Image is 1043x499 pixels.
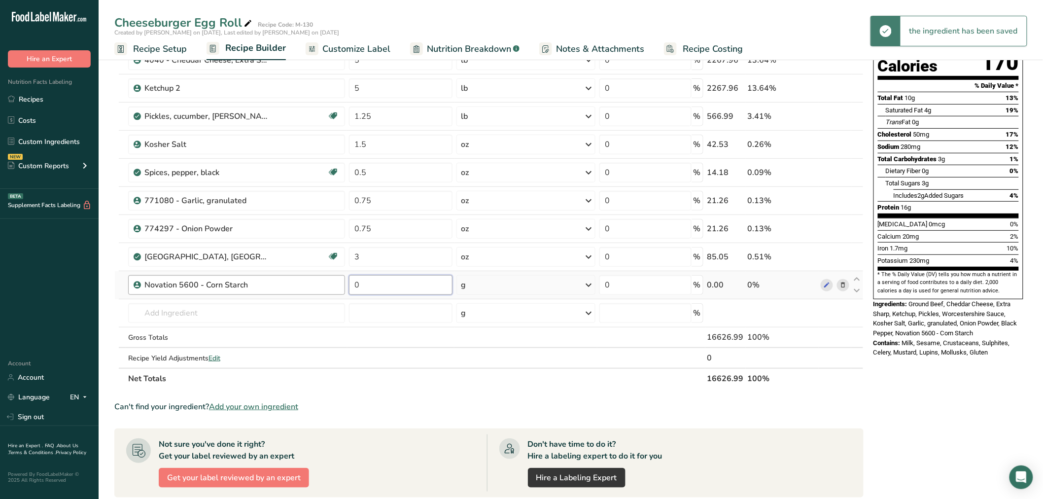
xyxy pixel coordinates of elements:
[707,223,744,235] div: 21.26
[912,118,919,126] span: 0g
[144,167,268,178] div: Spices, pepper, black
[878,155,937,163] span: Total Carbohydrates
[748,223,817,235] div: 0.13%
[8,449,56,456] a: Terms & Conditions .
[1007,245,1019,252] span: 10%
[873,339,901,347] span: Contains:
[1006,131,1019,138] span: 17%
[126,368,705,389] th: Net Totals
[144,195,268,207] div: 771080 - Garlic, granulated
[878,257,908,264] span: Potassium
[461,251,469,263] div: oz
[878,143,900,150] span: Sodium
[114,14,254,32] div: Cheeseburger Egg Roll
[890,245,908,252] span: 1.7mg
[144,251,268,263] div: [GEOGRAPHIC_DATA], [GEOGRAPHIC_DATA]
[707,139,744,150] div: 42.53
[748,82,817,94] div: 13.64%
[901,204,911,211] span: 16g
[878,245,889,252] span: Iron
[461,139,469,150] div: oz
[225,41,286,55] span: Recipe Builder
[886,179,921,187] span: Total Sugars
[209,401,298,413] span: Add your own ingredient
[70,392,91,403] div: EN
[873,300,907,308] span: Ingredients:
[144,82,268,94] div: Ketchup 2
[910,257,930,264] span: 230mg
[707,331,744,343] div: 16626.99
[8,442,43,449] a: Hire an Expert .
[748,279,817,291] div: 0%
[707,279,744,291] div: 0.00
[878,59,963,73] div: Calories
[886,118,911,126] span: Fat
[748,251,817,263] div: 0.51%
[209,354,220,363] span: Edit
[8,154,23,160] div: NEW
[410,38,520,60] a: Nutrition Breakdown
[878,233,902,240] span: Calcium
[1010,233,1019,240] span: 2%
[886,167,921,175] span: Dietary Fiber
[939,155,945,163] span: 3g
[556,42,644,56] span: Notes & Attachments
[461,307,466,319] div: g
[144,223,268,235] div: 774297 - Onion Powder
[539,38,644,60] a: Notes & Attachments
[306,38,390,60] a: Customize Label
[748,139,817,150] div: 0.26%
[878,271,1019,295] section: * The % Daily Value (DV) tells you how much a nutrient in a serving of food contributes to a dail...
[748,54,817,66] div: 13.64%
[159,438,294,462] div: Not sure you've done it right? Get your label reviewed by an expert
[45,442,57,449] a: FAQ .
[56,449,86,456] a: Privacy Policy
[8,442,78,456] a: About Us .
[528,438,662,462] div: Don't have time to do it? Hire a labeling expert to do it for you
[929,220,945,228] span: 0mcg
[748,331,817,343] div: 100%
[707,82,744,94] div: 2267.96
[258,20,313,29] div: Recipe Code: M-130
[901,16,1027,46] div: the ingredient has been saved
[128,353,345,363] div: Recipe Yield Adjustments
[167,472,301,484] span: Get your label reviewed by an expert
[133,42,187,56] span: Recipe Setup
[1010,192,1019,199] span: 4%
[322,42,390,56] span: Customize Label
[922,167,929,175] span: 0g
[748,167,817,178] div: 0.09%
[144,110,268,122] div: Pickles, cucumber, [PERSON_NAME] or kosher [PERSON_NAME]
[1010,220,1019,228] span: 0%
[878,204,900,211] span: Protein
[144,139,268,150] div: Kosher Salt
[461,54,468,66] div: lb
[878,131,912,138] span: Cholesterol
[114,38,187,60] a: Recipe Setup
[886,107,923,114] span: Saturated Fat
[8,471,91,483] div: Powered By FoodLabelMaker © 2025 All Rights Reserved
[873,339,1010,356] span: Milk, Sesame, Crustaceans, Sulphites, Celery, Mustard, Lupins, Mollusks, Gluten
[8,161,69,171] div: Custom Reports
[922,179,929,187] span: 3g
[461,82,468,94] div: lb
[114,29,339,36] span: Created by [PERSON_NAME] on [DATE], Last edited by [PERSON_NAME] on [DATE]
[144,54,268,66] div: 4040 - Cheddar Cheese, Extra Sharp
[207,37,286,61] a: Recipe Builder
[8,50,91,68] button: Hire an Expert
[707,54,744,66] div: 2267.96
[461,195,469,207] div: oz
[918,192,925,199] span: 2g
[1010,257,1019,264] span: 4%
[878,220,928,228] span: [MEDICAL_DATA]
[1006,107,1019,114] span: 19%
[128,303,345,323] input: Add Ingredient
[159,468,309,488] button: Get your label reviewed by an expert
[1010,167,1019,175] span: 0%
[925,107,932,114] span: 4g
[114,401,864,413] div: Can't find your ingredient?
[461,223,469,235] div: oz
[982,50,1019,76] div: 170
[748,110,817,122] div: 3.41%
[461,167,469,178] div: oz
